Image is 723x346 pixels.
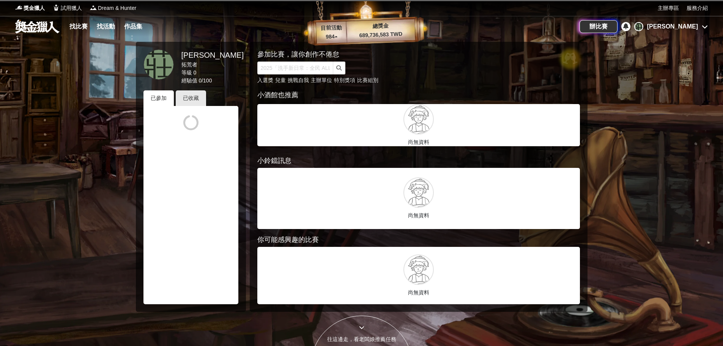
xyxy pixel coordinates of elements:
[90,4,97,11] img: Logo
[198,77,212,84] span: 0 / 100
[52,4,82,12] a: Logo試用獵人
[61,4,82,12] span: 試用獵人
[257,62,333,74] input: 2025「洗手新日常：全民 ALL IN」洗手歌全台徵選
[347,30,415,40] p: 689,736,583 TWD
[121,21,145,32] a: 作品集
[580,20,617,33] a: 辦比賽
[687,4,708,12] a: 服務介紹
[143,90,174,106] div: 已參加
[257,138,580,146] p: 尚無資料
[316,24,347,33] p: 目前活動
[263,212,574,220] p: 尚無資料
[261,289,576,297] p: 尚無資料
[176,90,206,106] div: 已收藏
[193,70,196,76] span: 0
[94,21,118,32] a: 找活動
[257,156,580,166] div: 小鈴鐺訊息
[257,235,580,245] div: 你可能感興趣的比賽
[24,4,45,12] span: 獎金獵人
[181,77,197,84] span: 經驗值
[357,77,378,83] a: 比賽組別
[257,49,553,60] div: 參加比賽，讓你創作不倦怠
[316,32,347,41] p: 984 ▴
[181,49,244,61] div: [PERSON_NAME]
[346,21,415,31] p: 總獎金
[257,77,273,83] a: 入選獎
[334,77,355,83] a: 特別獎項
[52,4,60,11] img: Logo
[181,70,192,76] span: 等級
[257,90,580,100] div: 小酒館也推薦
[634,22,643,31] div: 莊
[181,61,244,69] div: 拓荒者
[66,21,91,32] a: 找比賽
[90,4,136,12] a: LogoDream & Hunter
[143,49,174,80] a: 莊
[311,335,413,343] div: 往這邊走，看老闆娘推薦任務
[288,77,309,83] a: 挑戰自我
[15,4,45,12] a: Logo獎金獵人
[98,4,136,12] span: Dream & Hunter
[275,77,286,83] a: 兒童
[311,77,332,83] a: 主辦單位
[658,4,679,12] a: 主辦專區
[647,22,698,31] div: [PERSON_NAME]
[15,4,23,11] img: Logo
